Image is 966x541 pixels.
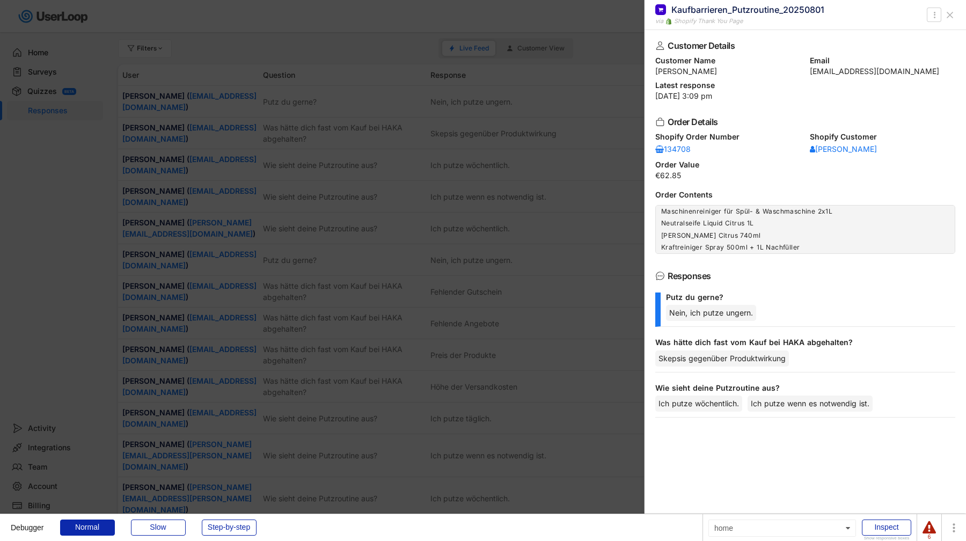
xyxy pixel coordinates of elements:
div: Email [810,57,956,64]
div: Kaufbarrieren_Putzroutine_20250801 [671,4,824,16]
div: Shopify Customer [810,133,956,141]
div: Normal [60,520,115,536]
div: Shopify Order Number [655,133,801,141]
div: Order Details [668,118,938,126]
div: Ich putze wenn es notwendig ist. [748,396,873,412]
div: Customer Details [668,41,938,50]
div: 134708 [655,145,691,153]
div: [PERSON_NAME] [655,68,801,75]
div: Order Contents [655,191,955,199]
div: [EMAIL_ADDRESS][DOMAIN_NAME] [810,68,956,75]
a: 134708 [655,144,691,155]
div: Inspect [862,520,911,536]
div: Show responsive boxes [862,536,911,540]
div: [PERSON_NAME] [810,145,877,153]
a: [PERSON_NAME] [810,144,877,155]
div: Kraftreiniger Spray 500ml + 1L Nachfüller [661,243,949,252]
div: Neutralseife Liquid Citrus 1L [661,219,949,228]
div: Shopify Thank You Page [674,17,743,26]
img: 1156660_ecommerce_logo_shopify_icon%20%281%29.png [665,18,672,25]
div: Nein, ich putze ungern. [666,305,756,321]
div: home [708,520,856,537]
div: Maschinenreiniger für Spül- & Waschmaschine 2x1L [661,207,949,216]
text:  [933,9,935,20]
button:  [929,9,940,21]
div: [DATE] 3:09 pm [655,92,955,100]
div: Ich putze wöchentlich. [655,396,742,412]
div: Debugger [11,514,44,531]
div: Was hätte dich fast vom Kauf bei HAKA abgehalten? [655,338,947,347]
div: Responses [668,272,938,280]
div: Wie sieht deine Putzroutine aus? [655,383,947,393]
div: via [655,17,663,26]
div: Skepsis gegenüber Produktwirkung [655,350,789,367]
div: Slow [131,520,186,536]
div: Putz du gerne? ⁠ [666,293,947,302]
div: Customer Name [655,57,801,64]
div: Order Value [655,161,955,169]
div: [PERSON_NAME] Citrus 740ml [661,231,949,240]
div: 6 [923,535,936,540]
div: €62.85 [655,172,955,179]
div: Latest response [655,82,955,89]
div: Step-by-step [202,520,257,536]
